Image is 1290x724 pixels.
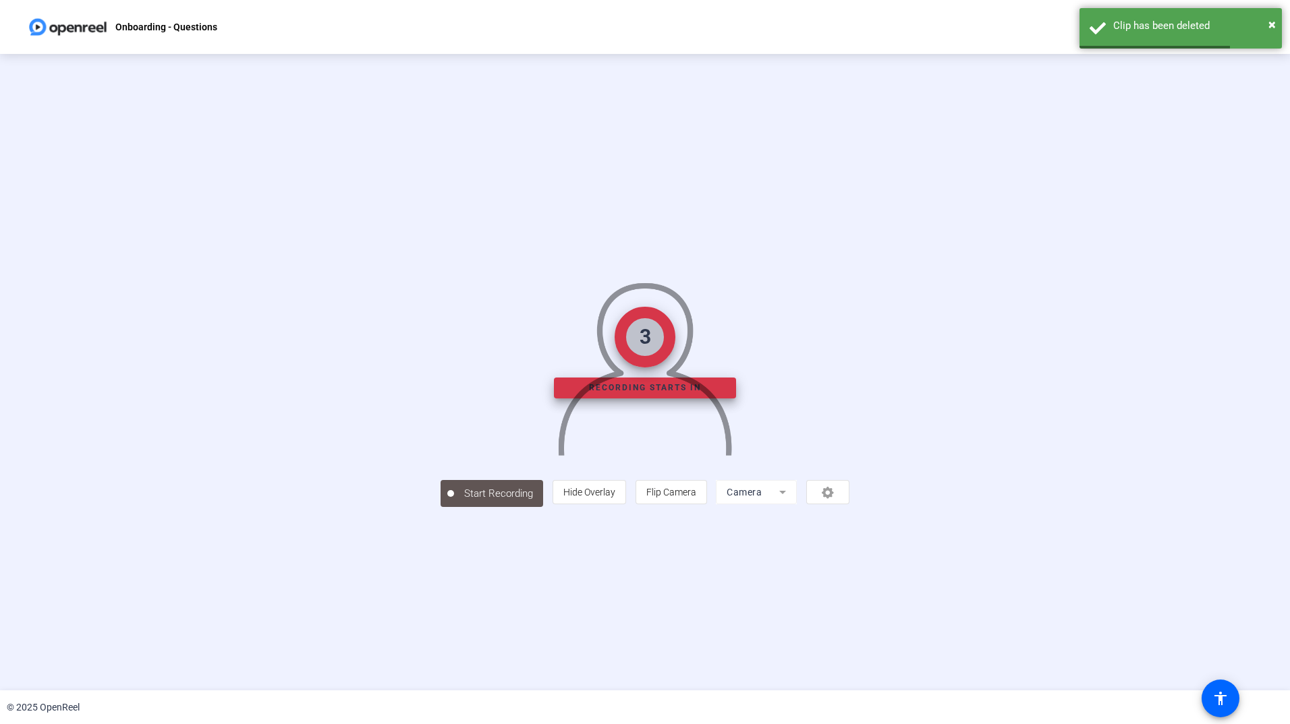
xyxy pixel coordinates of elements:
img: overlay [557,272,733,456]
p: Onboarding - Questions [115,19,217,35]
span: × [1268,16,1276,32]
span: Hide Overlay [563,487,615,497]
button: Hide Overlay [553,480,626,504]
div: Clip has been deleted [1113,18,1272,34]
button: Close [1268,14,1276,34]
button: Start Recording [441,480,543,507]
div: © 2025 OpenReel [7,700,80,715]
div: 3 [640,322,651,352]
button: Flip Camera [636,480,707,504]
mat-icon: accessibility [1212,690,1229,706]
img: OpenReel logo [27,13,109,40]
span: Start Recording [454,486,543,502]
span: Flip Camera [646,487,696,497]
